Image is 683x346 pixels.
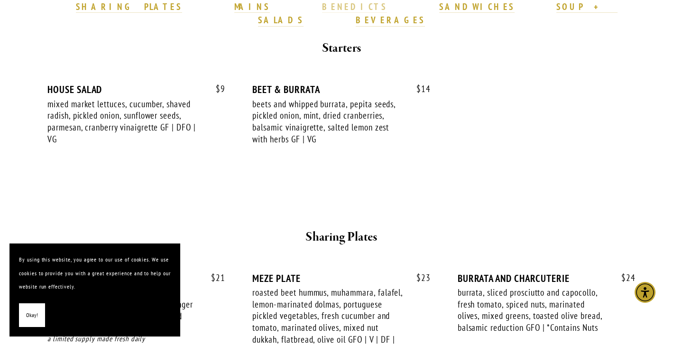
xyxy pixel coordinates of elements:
a: SOUP + SALADS [258,1,617,27]
span: 23 [407,272,431,283]
span: 9 [206,84,225,94]
a: SANDWICHES [439,1,515,13]
strong: BENEDICTS [322,1,388,12]
span: 14 [407,84,431,94]
div: HOUSE SALAD [47,84,225,95]
strong: BEVERAGES [356,14,425,26]
strong: MAINS [234,1,270,12]
span: 24 [612,272,636,283]
div: MEZE PLATE [252,272,430,284]
span: $ [211,272,216,283]
span: $ [416,272,421,283]
strong: Sharing Plates [305,229,377,245]
div: BURRATA AND CHARCUTERIE [458,272,636,284]
div: burrata, sliced prosciutto and capocollo, fresh tomato, spiced nuts, marinated olives, mixed gree... [458,287,609,334]
div: mixed market lettuces, cucumber, shaved radish, pickled onion, sunflower seeds, parmesan, cranber... [47,98,198,145]
div: a limited supply made fresh daily [47,334,225,345]
span: $ [416,83,421,94]
button: Okay! [19,303,45,327]
section: Cookie banner [9,243,180,337]
div: Accessibility Menu [635,282,655,303]
div: beets and whipped burrata, pepita seeds, pickled onion, mint, dried cranberries, balsamic vinaigr... [252,98,403,145]
a: MAINS [234,1,270,13]
a: SHARING PLATES [76,1,182,13]
span: $ [216,83,221,94]
strong: SANDWICHES [439,1,515,12]
span: $ [621,272,626,283]
a: BEVERAGES [356,14,425,27]
span: Okay! [26,309,38,322]
p: By using this website, you agree to our use of cookies. We use cookies to provide you with a grea... [19,253,171,294]
span: 21 [202,272,225,283]
a: BENEDICTS [322,1,388,13]
strong: Starters [322,40,361,56]
div: BEET & BURRATA [252,84,430,95]
strong: SHARING PLATES [76,1,182,12]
